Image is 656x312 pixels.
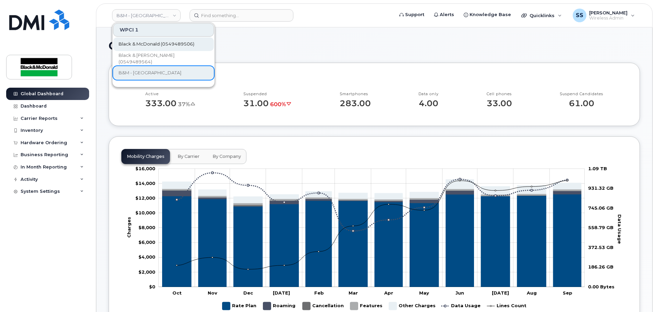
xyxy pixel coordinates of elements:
tspan: Sep [563,290,572,296]
tspan: 0.00 Bytes [588,284,615,289]
tspan: Apr [384,290,393,296]
a: B&M - [GEOGRAPHIC_DATA] [113,66,214,80]
g: Rate Plan [162,194,581,287]
h1: Global Dashboard [109,40,640,52]
p: Suspended [243,91,292,97]
tspan: $2,000 [138,269,155,275]
tspan: 1.09 TB [588,166,607,171]
p: Suspend Candidates [560,91,603,97]
p: 33.00 [487,99,512,108]
p: 61.00 [560,99,603,108]
tspan: 558.79 GB [588,225,614,230]
tspan: $14,000 [135,180,155,186]
p: Cell phones [487,91,512,97]
a: Black & McDonald (0549489506) [113,37,214,51]
tspan: Mar [349,290,358,296]
tspan: [DATE] [273,290,290,296]
p: 283.00 [340,99,371,108]
tspan: $0 [149,284,155,289]
tspan: [DATE] [492,290,509,296]
tspan: Data Usage [617,214,622,244]
tspan: 186.26 GB [588,264,614,270]
tspan: Feb [314,290,324,296]
tspan: May [419,290,429,296]
tspan: $10,000 [135,210,155,215]
p: 31.00 [243,99,292,108]
span: By Carrier [178,154,199,159]
p: Active [145,91,196,97]
tspan: 745.06 GB [588,205,614,211]
tspan: $4,000 [138,254,155,260]
p: Data only [418,91,439,97]
tspan: Aug [526,290,537,296]
tspan: $8,000 [138,225,155,230]
tspan: $6,000 [138,240,155,245]
span: Black & McDonald (0549489506) [119,41,194,48]
tspan: $12,000 [135,195,155,201]
tspan: 372.53 GB [588,245,614,250]
tspan: Oct [172,290,182,296]
span: Black & [PERSON_NAME] (0549489564) [119,52,197,65]
tspan: Charges [126,217,132,238]
div: WPCI 1 [113,23,214,37]
span: 600% [270,101,292,108]
p: 4.00 [418,99,439,108]
span: 37% [178,101,196,108]
p: Smartphones [340,91,371,97]
p: 333.00 [145,99,196,108]
span: By Company [212,154,241,159]
span: B&M - [GEOGRAPHIC_DATA] [119,70,181,76]
tspan: Jun [455,290,464,296]
tspan: 931.32 GB [588,186,614,191]
tspan: Nov [208,290,217,296]
h2: [DATE] [121,75,627,86]
tspan: Dec [243,290,253,296]
tspan: $16,000 [135,166,155,171]
a: Black & [PERSON_NAME] (0549489564) [113,52,214,65]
